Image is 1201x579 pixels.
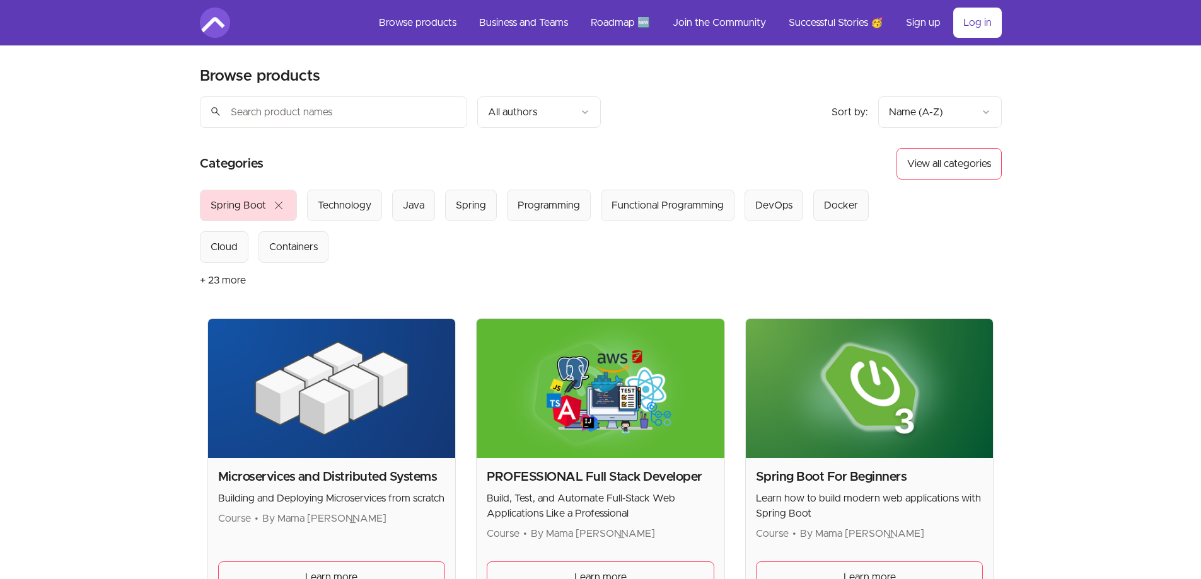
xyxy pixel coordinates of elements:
span: • [792,529,796,539]
a: Sign up [896,8,951,38]
span: Course [218,513,251,524]
img: Product image for PROFESSIONAL Full Stack Developer [477,319,724,458]
a: Business and Teams [469,8,578,38]
a: Log in [953,8,1002,38]
img: Amigoscode logo [200,8,230,38]
button: Filter by author [477,96,601,128]
a: Join the Community [663,8,776,38]
div: Functional Programming [612,198,724,213]
span: close [271,198,286,213]
div: Java [403,198,424,213]
img: Product image for Microservices and Distributed Systems [208,319,456,458]
nav: Main [369,8,1002,38]
div: Docker [824,198,858,213]
h2: Microservices and Distributed Systems [218,468,446,486]
span: Sort by: [832,107,868,117]
h2: Browse products [200,66,320,86]
input: Search product names [200,96,467,128]
a: Successful Stories 🥳 [779,8,893,38]
a: Browse products [369,8,467,38]
button: + 23 more [200,263,246,298]
span: Course [487,529,519,539]
p: Build, Test, and Automate Full-Stack Web Applications Like a Professional [487,491,714,521]
div: Technology [318,198,371,213]
span: By Mama [PERSON_NAME] [531,529,655,539]
h2: PROFESSIONAL Full Stack Developer [487,468,714,486]
span: • [255,513,258,524]
p: Learn how to build modern web applications with Spring Boot [756,491,983,521]
span: • [523,529,527,539]
button: Product sort options [878,96,1002,128]
div: DevOps [755,198,792,213]
span: Course [756,529,789,539]
div: Programming [518,198,580,213]
h2: Categories [200,148,264,180]
span: By Mama [PERSON_NAME] [800,529,924,539]
img: Product image for Spring Boot For Beginners [746,319,994,458]
div: Spring Boot [211,198,266,213]
button: View all categories [896,148,1002,180]
div: Spring [456,198,486,213]
span: search [210,103,221,120]
div: Cloud [211,239,238,255]
h2: Spring Boot For Beginners [756,468,983,486]
span: By Mama [PERSON_NAME] [262,513,386,524]
div: Containers [269,239,318,255]
p: Building and Deploying Microservices from scratch [218,491,446,506]
a: Roadmap 🆕 [581,8,660,38]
